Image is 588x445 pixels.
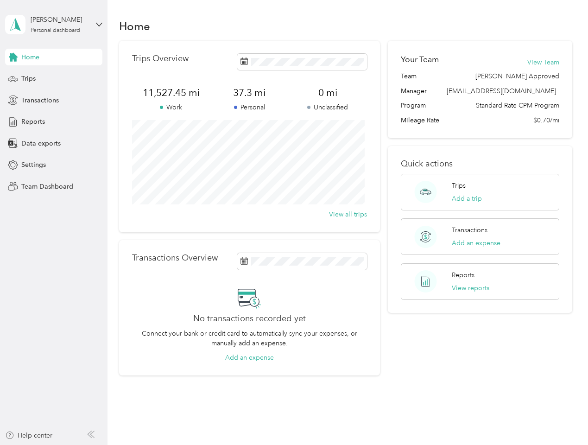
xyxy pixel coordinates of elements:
[193,314,306,324] h2: No transactions recorded yet
[447,87,556,95] span: [EMAIL_ADDRESS][DOMAIN_NAME]
[289,86,367,99] span: 0 mi
[31,28,80,33] div: Personal dashboard
[210,86,289,99] span: 37.3 mi
[533,115,559,125] span: $0.70/mi
[401,101,426,110] span: Program
[401,115,439,125] span: Mileage Rate
[132,54,189,64] p: Trips Overview
[452,225,487,235] p: Transactions
[21,74,36,83] span: Trips
[21,52,39,62] span: Home
[401,71,417,81] span: Team
[225,353,274,362] button: Add an expense
[132,253,218,263] p: Transactions Overview
[132,86,210,99] span: 11,527.45 mi
[21,182,73,191] span: Team Dashboard
[21,139,61,148] span: Data exports
[289,102,367,112] p: Unclassified
[452,194,482,203] button: Add a trip
[476,101,559,110] span: Standard Rate CPM Program
[21,117,45,127] span: Reports
[401,159,559,169] p: Quick actions
[452,283,489,293] button: View reports
[527,57,559,67] button: View Team
[119,21,150,31] h1: Home
[132,329,367,348] p: Connect your bank or credit card to automatically sync your expenses, or manually add an expense.
[452,238,500,248] button: Add an expense
[475,71,559,81] span: [PERSON_NAME] Approved
[21,160,46,170] span: Settings
[329,210,367,219] button: View all trips
[21,95,59,105] span: Transactions
[452,181,466,191] p: Trips
[31,15,89,25] div: [PERSON_NAME]
[452,270,474,280] p: Reports
[132,102,210,112] p: Work
[401,86,427,96] span: Manager
[5,431,52,440] button: Help center
[401,54,439,65] h2: Your Team
[210,102,289,112] p: Personal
